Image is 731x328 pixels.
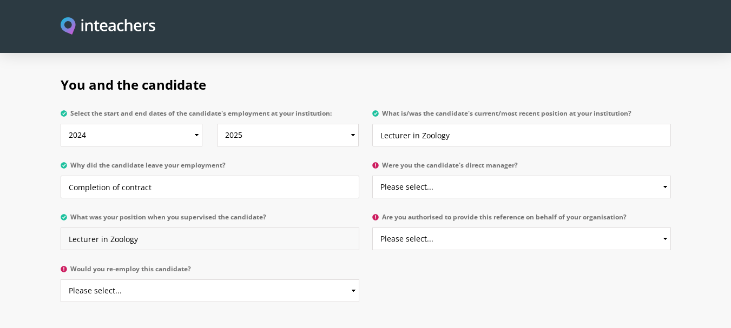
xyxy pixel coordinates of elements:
label: Why did the candidate leave your employment? [61,162,359,176]
a: Visit this site's homepage [61,17,156,36]
label: What is/was the candidate's current/most recent position at your institution? [372,110,671,124]
label: Were you the candidate's direct manager? [372,162,671,176]
img: Inteachers [61,17,156,36]
label: Are you authorised to provide this reference on behalf of your organisation? [372,213,671,227]
label: Select the start and end dates of the candidate's employment at your institution: [61,110,359,124]
span: You and the candidate [61,76,206,93]
label: Would you re-employ this candidate? [61,265,359,279]
label: What was your position when you supervised the candidate? [61,213,359,227]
